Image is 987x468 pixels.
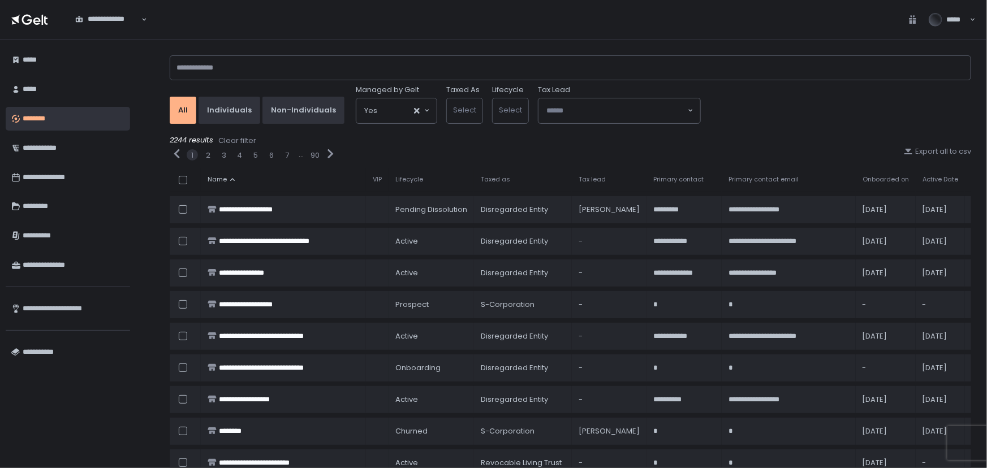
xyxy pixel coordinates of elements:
div: Search for option [538,98,700,123]
div: - [579,236,640,246]
div: - [579,331,640,341]
div: ... [299,150,304,160]
span: active [395,268,418,278]
div: [DATE] [863,268,909,278]
button: 1 [191,150,193,161]
div: Revocable Living Trust [481,458,565,468]
div: Disregarded Entity [481,395,565,405]
div: - [863,300,909,310]
label: Taxed As [446,85,480,95]
label: Lifecycle [492,85,524,95]
span: Tax Lead [538,85,570,95]
div: [DATE] [923,395,958,405]
span: active [395,236,418,246]
button: 2 [206,150,210,161]
div: Search for option [68,8,147,32]
input: Search for option [377,105,413,116]
div: Disregarded Entity [481,268,565,278]
span: active [395,331,418,341]
span: Select [499,105,522,115]
div: [DATE] [923,363,958,373]
button: 5 [253,150,258,161]
div: All [178,105,188,115]
span: Yes [364,105,377,116]
span: prospect [395,300,429,310]
div: [DATE] [863,236,909,246]
button: Export all to csv [904,146,971,157]
span: Onboarded on [863,175,909,184]
button: 3 [222,150,226,161]
button: All [170,97,196,124]
div: [DATE] [863,205,909,215]
div: - [923,300,958,310]
button: 7 [286,150,290,161]
button: 4 [238,150,243,161]
span: Primary contact [653,175,704,184]
div: [PERSON_NAME] [579,426,640,436]
span: VIP [373,175,382,184]
button: Non-Individuals [262,97,344,124]
div: Disregarded Entity [481,331,565,341]
span: Active Date [923,175,958,184]
div: - [923,458,958,468]
span: Managed by Gelt [356,85,419,95]
span: Name [208,175,227,184]
div: Disregarded Entity [481,236,565,246]
span: pending Dissolution [395,205,467,215]
span: active [395,395,418,405]
div: [DATE] [923,426,958,436]
span: Taxed as [481,175,510,184]
span: Tax lead [579,175,606,184]
div: Disregarded Entity [481,363,565,373]
input: Search for option [546,105,687,116]
button: Clear filter [218,135,257,146]
button: Clear Selected [414,108,420,114]
input: Search for option [75,24,140,36]
div: - [579,395,640,405]
div: - [579,458,640,468]
button: 6 [269,150,274,161]
div: Disregarded Entity [481,205,565,215]
button: Individuals [199,97,260,124]
div: [DATE] [923,331,958,341]
span: Lifecycle [395,175,423,184]
div: [DATE] [923,205,958,215]
div: 2244 results [170,135,971,146]
span: onboarding [395,363,441,373]
span: Select [453,105,476,115]
div: Search for option [356,98,437,123]
div: - [863,363,909,373]
div: S-Corporation [481,300,565,310]
div: - [579,363,640,373]
span: active [395,458,418,468]
div: S-Corporation [481,426,565,436]
div: [DATE] [863,458,909,468]
div: Clear filter [218,136,256,146]
div: [DATE] [923,236,958,246]
div: [DATE] [923,268,958,278]
div: Non-Individuals [271,105,336,115]
div: - [579,268,640,278]
button: 90 [311,150,320,161]
div: - [579,300,640,310]
div: [DATE] [863,426,909,436]
div: [DATE] [863,395,909,405]
span: churned [395,426,428,436]
div: [PERSON_NAME] [579,205,640,215]
div: Individuals [207,105,252,115]
span: Primary contact email [729,175,799,184]
div: [DATE] [863,331,909,341]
